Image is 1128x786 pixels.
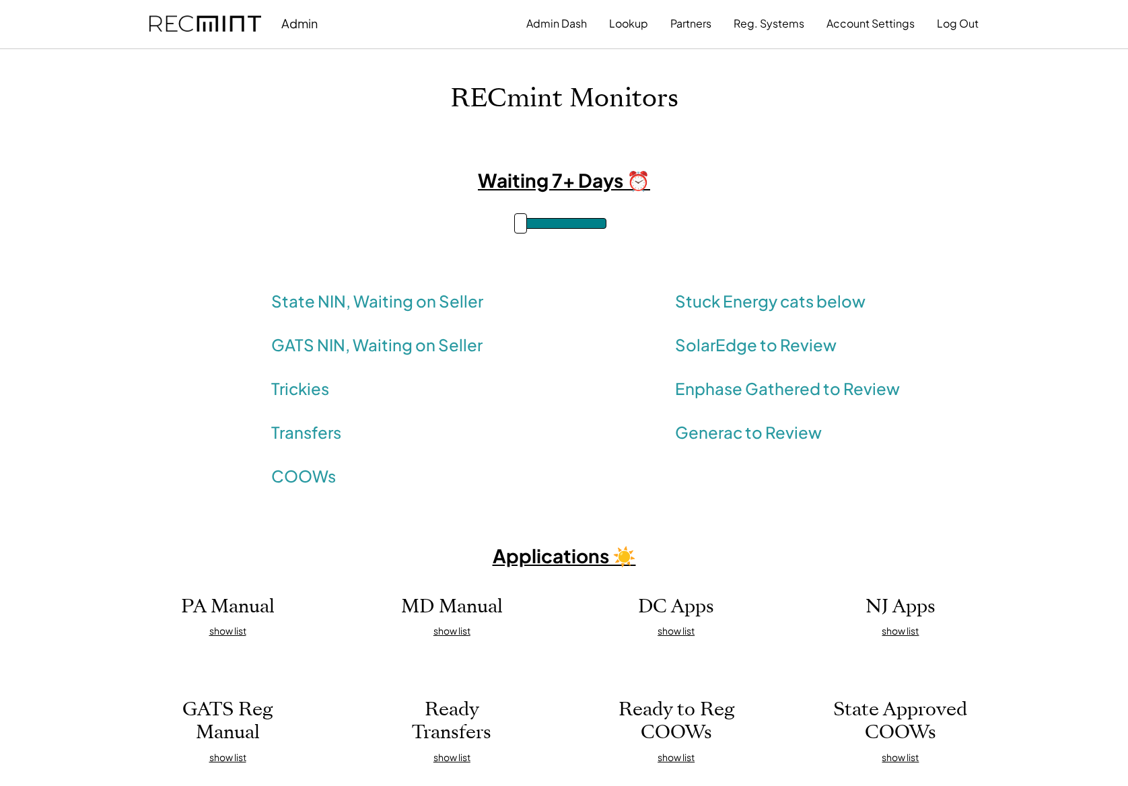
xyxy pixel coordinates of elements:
a: COOWs [271,465,336,488]
a: State NIN, Waiting on Seller [271,290,483,313]
h2: DC Apps [638,596,714,618]
a: Generac to Review [675,421,822,444]
h2: Ready to Reg COOWs [609,699,744,744]
u: show list [882,751,919,763]
h2: GATS Reg Manual [160,699,295,744]
div: Admin [281,15,318,31]
h2: PA Manual [181,596,275,618]
a: Stuck Energy cats below [675,290,866,313]
h2: NJ Apps [866,596,936,618]
button: Reg. Systems [734,10,804,37]
u: show list [433,751,470,763]
button: Lookup [609,10,648,37]
u: show list [209,751,246,763]
button: Partners [670,10,711,37]
h2: Ready Transfers [384,699,519,744]
a: Trickies [271,378,329,400]
u: show list [433,624,470,637]
button: Account Settings [826,10,915,37]
a: Transfers [271,421,341,444]
a: GATS NIN, Waiting on Seller [271,334,483,357]
h1: RECmint Monitors [450,83,678,114]
h2: State Approved COOWs [833,699,968,744]
u: show list [882,624,919,637]
u: show list [209,624,246,637]
u: show list [658,624,695,637]
img: recmint-logotype%403x.png [149,15,261,32]
h2: MD Manual [401,596,503,618]
a: Enphase Gathered to Review [675,378,900,400]
u: show list [658,751,695,763]
a: SolarEdge to Review [675,334,837,357]
button: Log Out [937,10,979,37]
button: Admin Dash [526,10,587,37]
